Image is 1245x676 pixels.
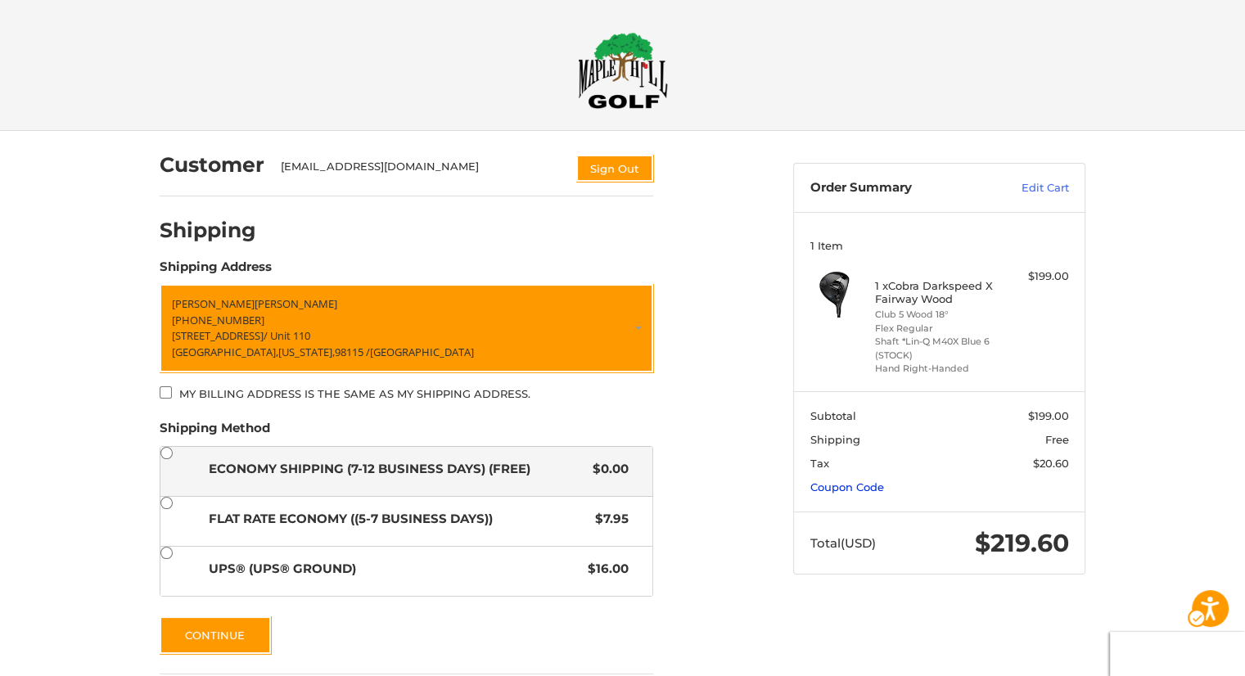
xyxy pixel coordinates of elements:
[160,284,653,372] a: [PERSON_NAME][PERSON_NAME][PHONE_NUMBER][STREET_ADDRESS]/ Unit 110[GEOGRAPHIC_DATA],[US_STATE],98...
[1045,433,1069,446] span: Free
[580,560,629,579] span: $16.00
[975,528,1069,558] span: $219.60
[160,387,653,400] label: My billing address is the same as my shipping address.
[1110,632,1245,676] iframe: Google Iframe | Google Customer Reviews
[278,345,335,359] span: [US_STATE],
[587,510,629,529] span: $7.95
[172,328,264,343] span: [STREET_ADDRESS]
[810,480,884,493] a: Coupon Code
[172,345,278,359] span: [GEOGRAPHIC_DATA],
[160,616,271,654] button: Continue
[160,152,264,178] h2: Customer
[875,335,1000,362] li: Shaft *Lin-Q M40X Blue 6 (STOCK)
[209,510,588,529] span: Flat Rate Economy ((5-7 Business Days))
[810,433,860,446] span: Shipping
[160,386,172,399] input: My billing address is the same as my shipping address.
[810,239,1069,252] h3: 1 Item
[875,308,1000,322] li: Club 5 Wood 18°
[584,460,629,479] span: $0.00
[578,32,668,109] img: Maple Hill Golf
[160,419,270,445] legend: Shipping Method
[281,159,561,182] div: [EMAIL_ADDRESS][DOMAIN_NAME]
[255,296,337,311] span: [PERSON_NAME]
[810,180,986,196] h3: Order Summary
[875,362,1000,376] li: Hand Right-Handed
[810,457,829,470] span: Tax
[172,296,255,311] span: [PERSON_NAME]
[335,345,370,359] span: 98115 /
[160,258,272,284] legend: Shipping Address
[1033,457,1069,470] span: $20.60
[875,279,1000,306] h4: 1 x Cobra Darkspeed X Fairway Wood
[370,345,474,359] span: [GEOGRAPHIC_DATA]
[810,409,856,422] span: Subtotal
[576,155,653,182] button: Sign Out
[172,313,264,327] span: [PHONE_NUMBER]
[875,322,1000,336] li: Flex Regular
[209,560,580,579] span: UPS® (UPS® Ground)
[986,180,1069,196] a: Edit Cart
[209,460,585,479] span: Economy Shipping (7-12 Business Days) (Free)
[1028,409,1069,422] span: $199.00
[264,328,310,343] span: / Unit 110
[1004,268,1069,285] div: $199.00
[160,218,256,243] h2: Shipping
[810,535,876,551] span: Total (USD)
